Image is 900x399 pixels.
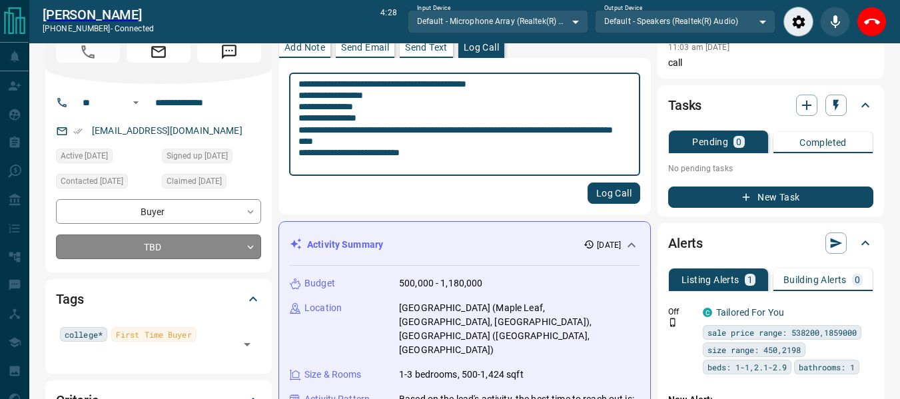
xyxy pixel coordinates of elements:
[304,276,335,290] p: Budget
[167,175,222,188] span: Claimed [DATE]
[588,183,640,204] button: Log Call
[408,10,588,33] div: Default - Microphone Array (Realtek(R) Audio)
[304,301,342,315] p: Location
[716,307,784,318] a: Tailored For You
[707,343,801,356] span: size range: 450,2198
[668,227,873,259] div: Alerts
[707,360,787,374] span: beds: 1-1,2.1-2.9
[399,276,483,290] p: 500,000 - 1,180,000
[56,41,120,63] span: Call
[197,41,261,63] span: Message
[56,149,155,167] div: Sat Aug 16 2025
[668,159,873,179] p: No pending tasks
[747,275,753,284] p: 1
[668,56,873,70] p: call
[668,95,701,116] h2: Tasks
[56,288,83,310] h2: Tags
[707,326,857,339] span: sale price range: 538200,1859000
[692,137,728,147] p: Pending
[736,137,741,147] p: 0
[162,174,261,193] div: Sat Aug 16 2025
[783,7,813,37] div: Audio Settings
[92,125,242,136] a: [EMAIL_ADDRESS][DOMAIN_NAME]
[799,138,847,147] p: Completed
[604,4,642,13] label: Output Device
[43,7,154,23] a: [PERSON_NAME]
[799,360,855,374] span: bathrooms: 1
[668,306,695,318] p: Off
[56,174,155,193] div: Sat Aug 16 2025
[597,239,621,251] p: [DATE]
[116,328,192,341] span: First Time Buyer
[417,4,451,13] label: Input Device
[857,7,887,37] div: End Call
[399,368,524,382] p: 1-3 bedrooms, 500-1,424 sqft
[167,149,228,163] span: Signed up [DATE]
[127,41,191,63] span: Email
[668,89,873,121] div: Tasks
[703,308,712,317] div: condos.ca
[56,234,261,259] div: TBD
[56,283,261,315] div: Tags
[399,301,640,357] p: [GEOGRAPHIC_DATA] (Maple Leaf, [GEOGRAPHIC_DATA], [GEOGRAPHIC_DATA]), [GEOGRAPHIC_DATA] ([GEOGRAP...
[820,7,850,37] div: Mute
[681,275,739,284] p: Listing Alerts
[56,199,261,224] div: Buyer
[115,24,154,33] span: connected
[307,238,383,252] p: Activity Summary
[668,232,703,254] h2: Alerts
[405,43,448,52] p: Send Text
[783,275,847,284] p: Building Alerts
[668,318,677,327] svg: Push Notification Only
[128,95,144,111] button: Open
[43,23,154,35] p: [PHONE_NUMBER] -
[668,187,873,208] button: New Task
[668,43,729,52] p: 11:03 am [DATE]
[464,43,499,52] p: Log Call
[238,335,256,354] button: Open
[162,149,261,167] div: Sat Aug 16 2025
[855,275,860,284] p: 0
[595,10,775,33] div: Default - Speakers (Realtek(R) Audio)
[61,149,108,163] span: Active [DATE]
[341,43,389,52] p: Send Email
[380,7,396,37] p: 4:28
[304,368,362,382] p: Size & Rooms
[61,175,123,188] span: Contacted [DATE]
[73,127,83,136] svg: Email Verified
[284,43,325,52] p: Add Note
[290,232,640,257] div: Activity Summary[DATE]
[65,328,103,341] span: college*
